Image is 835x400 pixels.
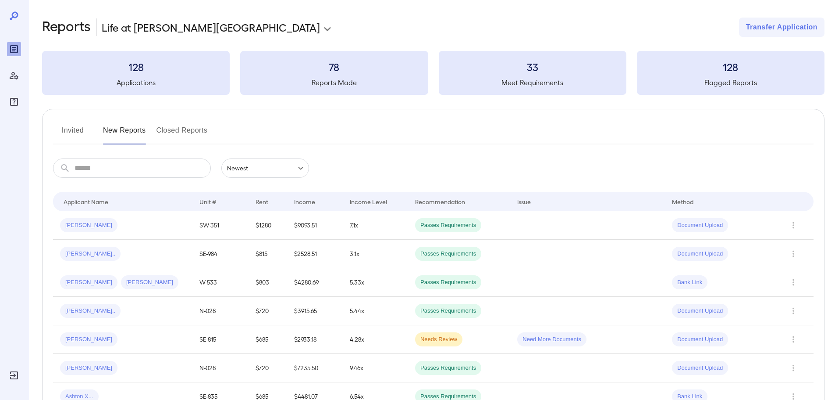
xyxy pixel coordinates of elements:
[103,123,146,144] button: New Reports
[415,278,481,287] span: Passes Requirements
[786,304,800,318] button: Row Actions
[672,335,728,344] span: Document Upload
[350,196,387,207] div: Income Level
[439,77,626,88] h5: Meet Requirements
[637,77,824,88] h5: Flagged Reports
[60,221,117,230] span: [PERSON_NAME]
[287,354,343,382] td: $7235.50
[249,297,287,325] td: $720
[343,240,408,268] td: 3.1x
[343,268,408,297] td: 5.33x
[256,196,270,207] div: Rent
[415,335,462,344] span: Needs Review
[786,361,800,375] button: Row Actions
[42,51,824,95] summary: 128Applications78Reports Made33Meet Requirements128Flagged Reports
[199,196,216,207] div: Unit #
[156,123,208,144] button: Closed Reports
[42,60,230,74] h3: 128
[415,364,481,372] span: Passes Requirements
[121,278,178,287] span: [PERSON_NAME]
[287,240,343,268] td: $2528.51
[221,159,309,178] div: Newest
[249,354,287,382] td: $720
[343,297,408,325] td: 5.44x
[7,368,21,382] div: Log Out
[42,18,91,37] h2: Reports
[439,60,626,74] h3: 33
[287,297,343,325] td: $3915.65
[192,240,248,268] td: SE-984
[343,211,408,240] td: 7.1x
[672,196,693,207] div: Method
[415,196,465,207] div: Recommendation
[60,278,117,287] span: [PERSON_NAME]
[415,307,481,315] span: Passes Requirements
[672,278,707,287] span: Bank Link
[786,275,800,289] button: Row Actions
[287,325,343,354] td: $2933.18
[64,196,108,207] div: Applicant Name
[343,354,408,382] td: 9.46x
[786,218,800,232] button: Row Actions
[517,196,531,207] div: Issue
[60,307,121,315] span: [PERSON_NAME]..
[249,268,287,297] td: $803
[192,325,248,354] td: SE-815
[7,68,21,83] div: Manage Users
[60,335,117,344] span: [PERSON_NAME]
[192,211,248,240] td: SW-351
[7,95,21,109] div: FAQ
[192,268,248,297] td: W-533
[249,325,287,354] td: $685
[249,211,287,240] td: $1280
[739,18,824,37] button: Transfer Application
[415,250,481,258] span: Passes Requirements
[102,20,320,34] p: Life at [PERSON_NAME][GEOGRAPHIC_DATA]
[517,335,586,344] span: Need More Documents
[192,297,248,325] td: N-028
[287,211,343,240] td: $9093.51
[7,42,21,56] div: Reports
[786,247,800,261] button: Row Actions
[287,268,343,297] td: $4280.69
[672,307,728,315] span: Document Upload
[249,240,287,268] td: $815
[294,196,315,207] div: Income
[637,60,824,74] h3: 128
[60,364,117,372] span: [PERSON_NAME]
[672,221,728,230] span: Document Upload
[240,77,428,88] h5: Reports Made
[672,364,728,372] span: Document Upload
[53,123,92,144] button: Invited
[415,221,481,230] span: Passes Requirements
[343,325,408,354] td: 4.28x
[672,250,728,258] span: Document Upload
[240,60,428,74] h3: 78
[42,77,230,88] h5: Applications
[192,354,248,382] td: N-028
[60,250,121,258] span: [PERSON_NAME]..
[786,332,800,346] button: Row Actions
